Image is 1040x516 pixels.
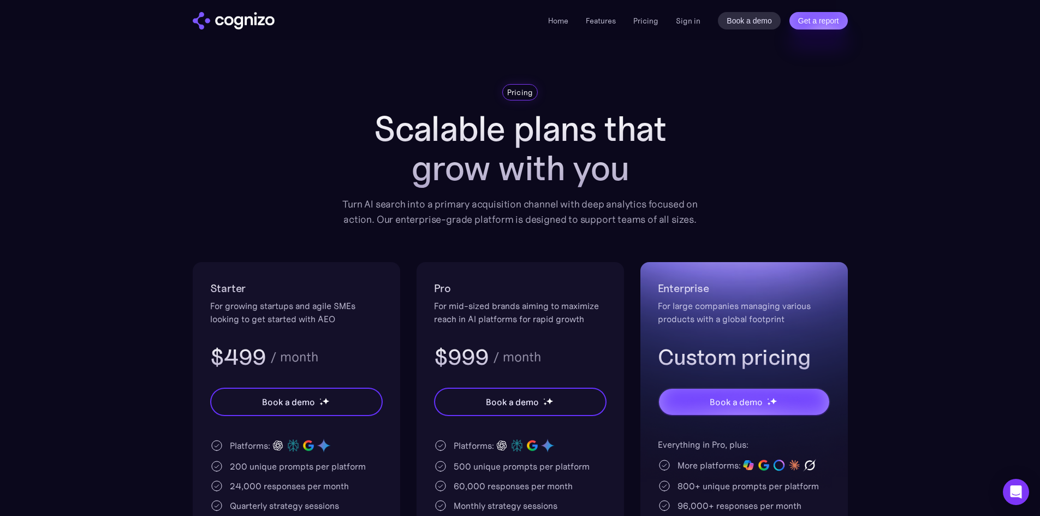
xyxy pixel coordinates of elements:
div: Everything in Pro, plus: [658,438,830,451]
h2: Enterprise [658,280,830,297]
div: Turn AI search into a primary acquisition channel with deep analytics focused on action. Our ente... [335,197,706,227]
a: Home [548,16,568,26]
div: / month [270,351,318,364]
div: 200 unique prompts per platform [230,460,366,473]
div: 500 unique prompts per platform [454,460,590,473]
h2: Pro [434,280,607,297]
img: star [543,398,545,400]
img: star [319,398,321,400]
a: Book a demo [718,12,781,29]
h1: Scalable plans that grow with you [335,109,706,188]
div: Book a demo [486,395,538,408]
div: Platforms: [230,439,270,452]
div: Monthly strategy sessions [454,499,557,512]
a: Get a report [789,12,848,29]
a: home [193,12,275,29]
a: Features [586,16,616,26]
div: Quarterly strategy sessions [230,499,339,512]
h3: $499 [210,343,266,371]
div: Book a demo [262,395,314,408]
div: 24,000 responses per month [230,479,349,493]
a: Sign in [676,14,700,27]
h2: Starter [210,280,383,297]
h3: Custom pricing [658,343,830,371]
img: cognizo logo [193,12,275,29]
div: Platforms: [454,439,494,452]
img: star [767,402,771,406]
a: Book a demostarstarstar [658,388,830,416]
div: 60,000 responses per month [454,479,573,493]
img: star [322,398,329,405]
img: star [319,402,323,406]
div: Open Intercom Messenger [1003,479,1029,505]
div: 800+ unique prompts per platform [678,479,819,493]
img: star [543,402,547,406]
a: Book a demostarstarstar [434,388,607,416]
h3: $999 [434,343,489,371]
img: star [546,398,553,405]
div: More platforms: [678,459,741,472]
div: Pricing [507,87,533,98]
a: Pricing [633,16,658,26]
div: 96,000+ responses per month [678,499,801,512]
a: Book a demostarstarstar [210,388,383,416]
div: For mid-sized brands aiming to maximize reach in AI platforms for rapid growth [434,299,607,325]
div: Book a demo [710,395,762,408]
div: For large companies managing various products with a global footprint [658,299,830,325]
div: For growing startups and agile SMEs looking to get started with AEO [210,299,383,325]
div: / month [493,351,541,364]
img: star [770,398,777,405]
img: star [767,398,769,400]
